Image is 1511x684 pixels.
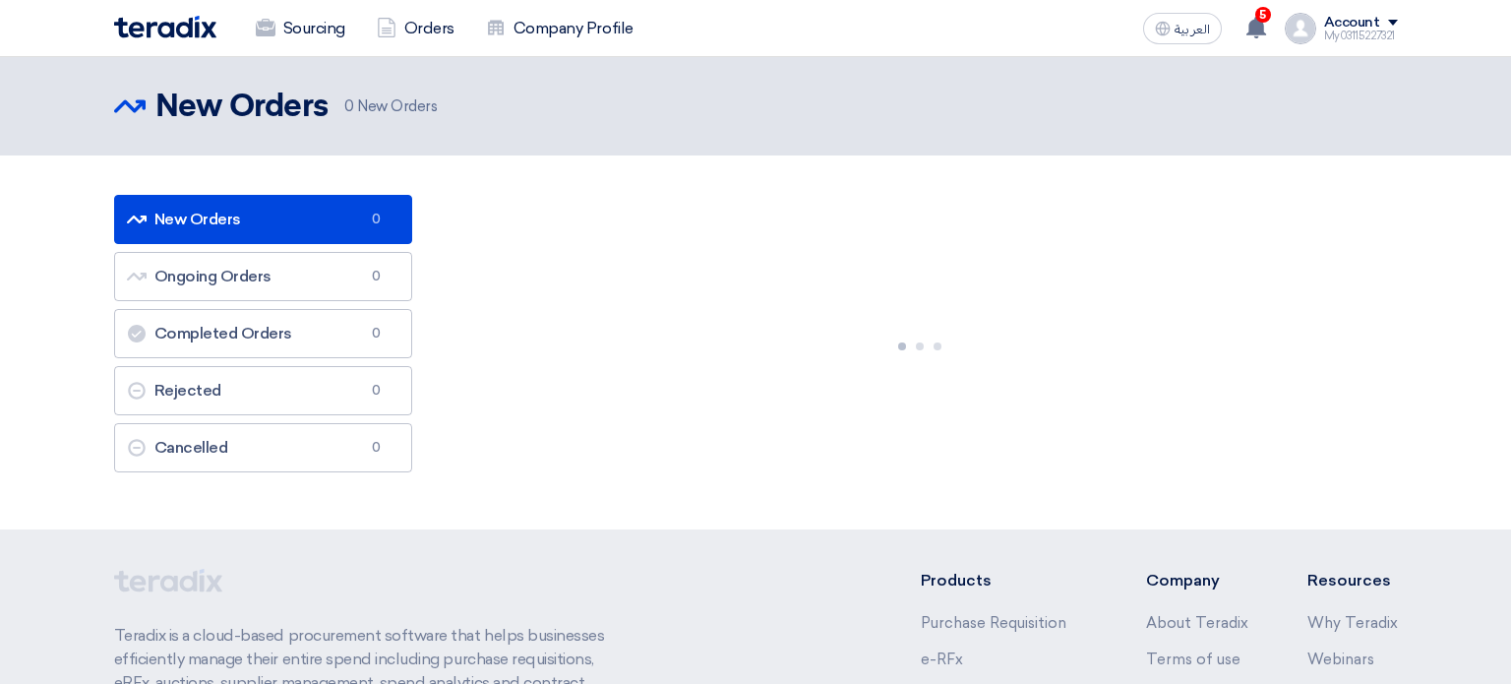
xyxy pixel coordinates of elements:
[114,252,413,301] a: Ongoing Orders0
[344,97,354,115] span: 0
[344,95,438,118] span: New Orders
[364,210,388,229] span: 0
[1307,651,1374,668] a: Webinars
[1146,569,1248,592] li: Company
[921,569,1087,592] li: Products
[1146,651,1240,668] a: Terms of use
[240,7,361,50] a: Sourcing
[921,614,1066,632] a: Purchase Requisition
[1324,31,1398,41] div: My03115227321
[155,88,329,127] h2: New Orders
[1285,13,1316,44] img: profile_test.png
[364,381,388,401] span: 0
[1307,569,1398,592] li: Resources
[114,195,413,244] a: New Orders0
[1324,15,1380,31] div: Account
[1307,614,1398,632] a: Why Teradix
[921,651,963,668] a: e-RFx
[364,267,388,286] span: 0
[361,7,470,50] a: Orders
[1146,614,1248,632] a: About Teradix
[470,7,649,50] a: Company Profile
[114,16,216,38] img: Teradix logo
[1175,23,1210,36] span: العربية
[364,438,388,458] span: 0
[1143,13,1222,44] button: العربية
[114,309,413,358] a: Completed Orders0
[114,423,413,472] a: Cancelled0
[114,366,413,415] a: Rejected0
[1255,7,1271,23] span: 5
[364,324,388,343] span: 0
